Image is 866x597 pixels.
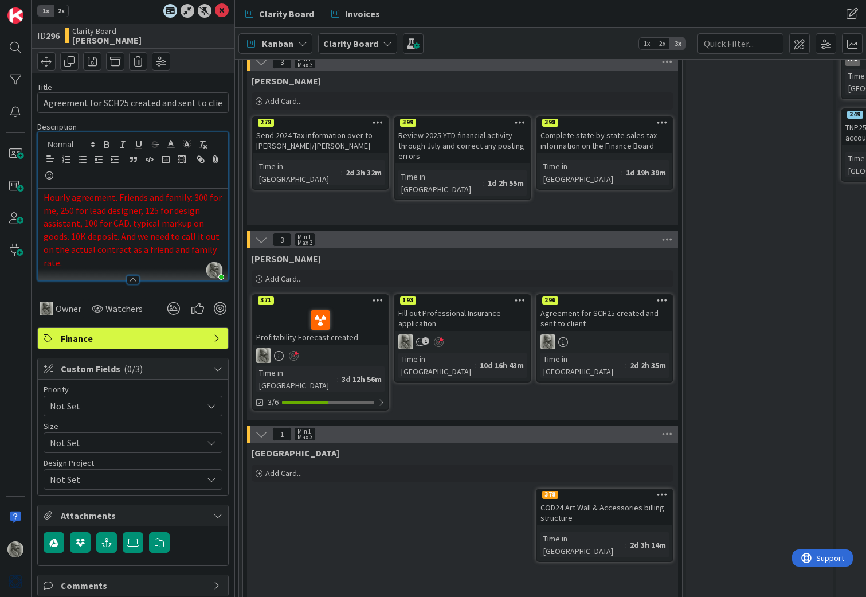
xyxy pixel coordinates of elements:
[53,5,69,17] span: 2x
[537,128,672,153] div: Complete state by state sales tax information on the Finance Board
[105,302,143,315] span: Watchers
[627,539,669,551] div: 2d 3h 14m
[323,38,378,49] b: Clarity Board
[272,427,292,441] span: 1
[44,422,222,430] div: Size
[37,29,60,42] span: ID
[37,92,229,113] input: type card name here...
[258,119,274,127] div: 278
[394,294,531,383] a: 193Fill out Professional Insurance applicationPATime in [GEOGRAPHIC_DATA]:10d 16h 43m
[256,366,337,392] div: Time in [GEOGRAPHIC_DATA]
[253,118,388,153] div: 278Send 2024 Tax information over to [PERSON_NAME]/[PERSON_NAME]
[394,116,531,200] a: 399Review 2025 YTD financial activity through July and correct any posting errorsTime in [GEOGRAP...
[7,573,23,590] img: avatar
[542,119,558,127] div: 398
[56,302,81,315] span: Owner
[537,490,672,525] div: 378COD24 Art Wall & Accessories billing structure
[259,7,314,21] span: Clarity Board
[395,295,530,306] div: 193
[37,122,77,132] span: Description
[537,500,672,525] div: COD24 Art Wall & Accessories billing structure
[253,128,388,153] div: Send 2024 Tax information over to [PERSON_NAME]/[PERSON_NAME]
[7,541,23,557] img: PA
[7,7,23,24] img: Visit kanbanzone.com
[297,56,311,62] div: Min 1
[337,373,339,385] span: :
[61,509,207,522] span: Attachments
[61,362,207,376] span: Custom Fields
[265,96,302,106] span: Add Card...
[256,160,341,185] div: Time in [GEOGRAPHIC_DATA]
[46,30,60,41] b: 296
[50,398,197,414] span: Not Set
[252,447,339,459] span: Devon
[400,119,416,127] div: 399
[395,118,530,163] div: 399Review 2025 YTD financial activity through July and correct any posting errors
[536,294,673,383] a: 296Agreement for SCH25 created and sent to clientPATime in [GEOGRAPHIC_DATA]:2d 2h 35m
[542,296,558,305] div: 296
[395,306,530,331] div: Fill out Professional Insurance application
[253,118,388,128] div: 278
[44,385,222,393] div: Priority
[540,532,625,557] div: Time in [GEOGRAPHIC_DATA]
[40,302,53,315] img: PA
[395,128,530,163] div: Review 2025 YTD financial activity through July and correct any posting errors
[50,471,197,487] span: Not Set
[297,428,311,434] div: Min 1
[297,62,312,68] div: Max 3
[639,38,655,49] span: 1x
[540,160,621,185] div: Time in [GEOGRAPHIC_DATA]
[537,295,672,306] div: 296
[341,166,343,179] span: :
[297,240,312,245] div: Max 3
[124,363,143,374] span: ( 0/3 )
[537,118,672,128] div: 398
[540,334,555,349] img: PA
[297,434,312,440] div: Max 3
[345,7,380,21] span: Invoices
[536,489,673,562] a: 378COD24 Art Wall & Accessories billing structureTime in [GEOGRAPHIC_DATA]:2d 3h 14m
[627,359,669,372] div: 2d 2h 35m
[37,82,52,92] label: Title
[537,306,672,331] div: Agreement for SCH25 created and sent to client
[272,233,292,247] span: 3
[475,359,477,372] span: :
[253,295,388,345] div: 371Profitability Forecast created
[483,177,485,189] span: :
[395,118,530,128] div: 399
[537,334,672,349] div: PA
[395,295,530,331] div: 193Fill out Professional Insurance application
[697,33,783,54] input: Quick Filter...
[621,166,623,179] span: :
[256,348,271,363] img: PA
[265,468,302,478] span: Add Card...
[72,26,142,36] span: Clarity Board
[477,359,527,372] div: 10d 16h 43m
[537,118,672,153] div: 398Complete state by state sales tax information on the Finance Board
[625,359,627,372] span: :
[252,75,321,87] span: Walter
[253,348,388,363] div: PA
[297,234,311,240] div: Min 1
[38,5,53,17] span: 1x
[253,295,388,306] div: 371
[252,294,389,411] a: 371Profitability Forecast createdPATime in [GEOGRAPHIC_DATA]:3d 12h 56m3/6
[61,579,207,592] span: Comments
[339,373,385,385] div: 3d 12h 56m
[395,334,530,349] div: PA
[537,490,672,500] div: 378
[44,192,224,268] span: Hourly agreement. Friends and family: 300 for me, 250 for lead designer, 125 for design assistant...
[44,459,222,467] div: Design Project
[655,38,670,49] span: 2x
[265,274,302,284] span: Add Card...
[253,306,388,345] div: Profitability Forecast created
[536,116,673,190] a: 398Complete state by state sales tax information on the Finance BoardTime in [GEOGRAPHIC_DATA]:1d...
[537,295,672,331] div: 296Agreement for SCH25 created and sent to client
[238,3,321,24] a: Clarity Board
[400,296,416,305] div: 193
[485,177,527,189] div: 1d 2h 55m
[670,38,685,49] span: 3x
[398,353,475,378] div: Time in [GEOGRAPHIC_DATA]
[623,166,669,179] div: 1d 19h 39m
[262,37,293,50] span: Kanban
